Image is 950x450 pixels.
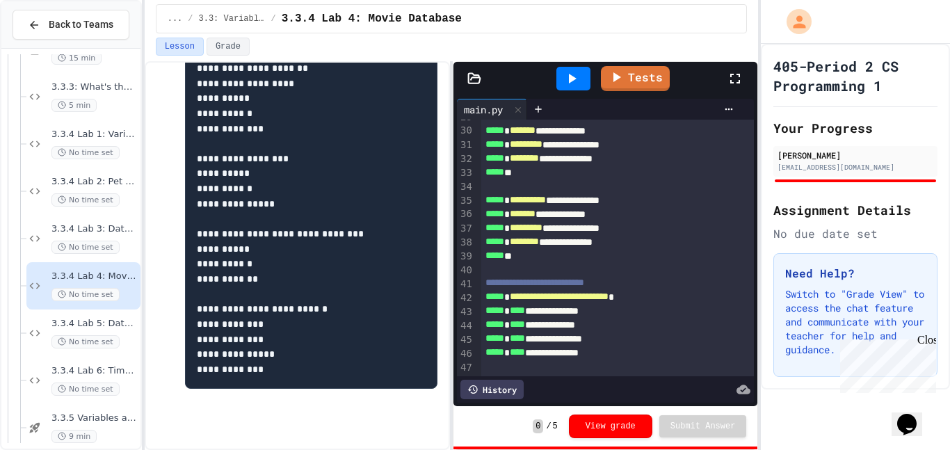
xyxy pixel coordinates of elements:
span: No time set [51,193,120,207]
div: 36 [457,207,474,221]
div: 45 [457,333,474,347]
div: 37 [457,222,474,236]
span: 3.3.4 Lab 5: Data Profile Organizer [51,318,138,330]
div: 43 [457,305,474,319]
div: 46 [457,347,474,361]
span: Submit Answer [670,421,736,432]
button: Back to Teams [13,10,129,40]
h3: Need Help? [785,265,926,282]
div: 40 [457,264,474,278]
span: / [188,13,193,24]
h2: Assignment Details [773,200,937,220]
span: 15 min [51,51,102,65]
span: 3.3.4 Lab 2: Pet Store Inventory [51,176,138,188]
span: 3.3.4 Lab 4: Movie Database [282,10,462,27]
span: Back to Teams [49,17,113,32]
div: 38 [457,236,474,250]
div: 35 [457,194,474,208]
span: / [271,13,276,24]
span: 0 [533,419,543,433]
span: 9 min [51,430,97,443]
h2: Your Progress [773,118,937,138]
button: Submit Answer [659,415,747,437]
span: 3.3.4 Lab 3: Data Type Detective [51,223,138,235]
span: No time set [51,383,120,396]
div: 47 [457,361,474,375]
span: No time set [51,146,120,159]
span: No time set [51,335,120,348]
div: 32 [457,152,474,166]
span: / [546,421,551,432]
div: 31 [457,138,474,152]
div: [EMAIL_ADDRESS][DOMAIN_NAME] [778,162,933,172]
p: Switch to "Grade View" to access the chat feature and communicate with your teacher for help and ... [785,287,926,357]
button: Grade [207,38,250,56]
div: 34 [457,180,474,194]
iframe: chat widget [892,394,936,436]
span: 5 [553,421,558,432]
a: Tests [601,66,670,91]
span: 3.3.4 Lab 1: Variable Name Corrector [51,129,138,140]
div: 30 [457,124,474,138]
iframe: chat widget [835,334,936,393]
span: 3.3: Variables and Data Types [199,13,266,24]
h1: 405-Period 2 CS Programming 1 [773,56,937,95]
button: View grade [569,415,652,438]
div: main.py [457,102,510,117]
div: main.py [457,99,527,120]
span: No time set [51,288,120,301]
div: 44 [457,319,474,333]
span: 5 min [51,99,97,112]
div: [PERSON_NAME] [778,149,933,161]
div: No due date set [773,225,937,242]
span: 3.3.5 Variables and Data types - quiz [51,412,138,424]
div: History [460,380,524,399]
span: 3.3.4 Lab 4: Movie Database [51,271,138,282]
span: ... [168,13,183,24]
button: Lesson [156,38,204,56]
div: 42 [457,291,474,305]
div: 39 [457,250,474,264]
span: 3.3.4 Lab 6: Time Capsule Creator [51,365,138,377]
div: 41 [457,278,474,291]
div: My Account [772,6,815,38]
span: No time set [51,241,120,254]
span: 3.3.3: What's the Type? [51,81,138,93]
div: Chat with us now!Close [6,6,96,88]
div: 33 [457,166,474,180]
